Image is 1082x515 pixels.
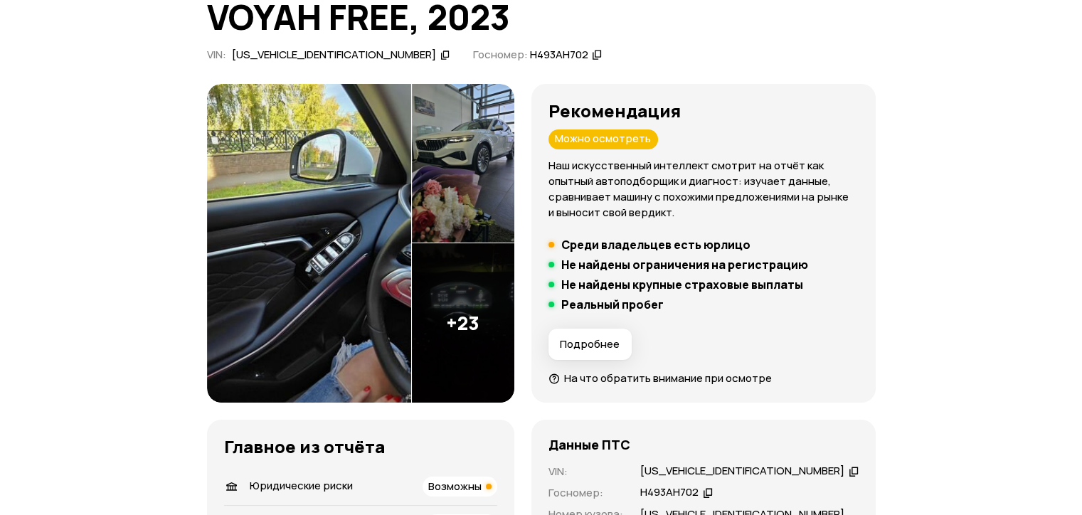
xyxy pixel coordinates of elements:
[560,337,620,351] span: Подробнее
[548,101,859,121] h3: Рекомендация
[548,437,630,452] h4: Данные ПТС
[428,479,482,494] span: Возможны
[561,238,750,252] h5: Среди владельцев есть юрлицо
[548,485,623,501] p: Госномер :
[640,485,699,500] div: Н493АН702
[472,47,527,62] span: Госномер:
[548,158,859,221] p: Наш искусственный интеллект смотрит на отчёт как опытный автоподборщик и диагност: изучает данные...
[548,371,772,386] a: На что обратить внимание при осмотре
[561,297,664,312] h5: Реальный пробег
[548,329,632,360] button: Подробнее
[548,129,658,149] div: Можно осмотреть
[529,48,588,63] div: Н493АН702
[207,47,226,62] span: VIN :
[548,464,623,479] p: VIN :
[232,48,436,63] div: [US_VEHICLE_IDENTIFICATION_NUMBER]
[564,371,772,386] span: На что обратить внимание при осмотре
[250,478,353,493] span: Юридические риски
[640,464,844,479] div: [US_VEHICLE_IDENTIFICATION_NUMBER]
[561,277,803,292] h5: Не найдены крупные страховые выплаты
[224,437,497,457] h3: Главное из отчёта
[561,257,808,272] h5: Не найдены ограничения на регистрацию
